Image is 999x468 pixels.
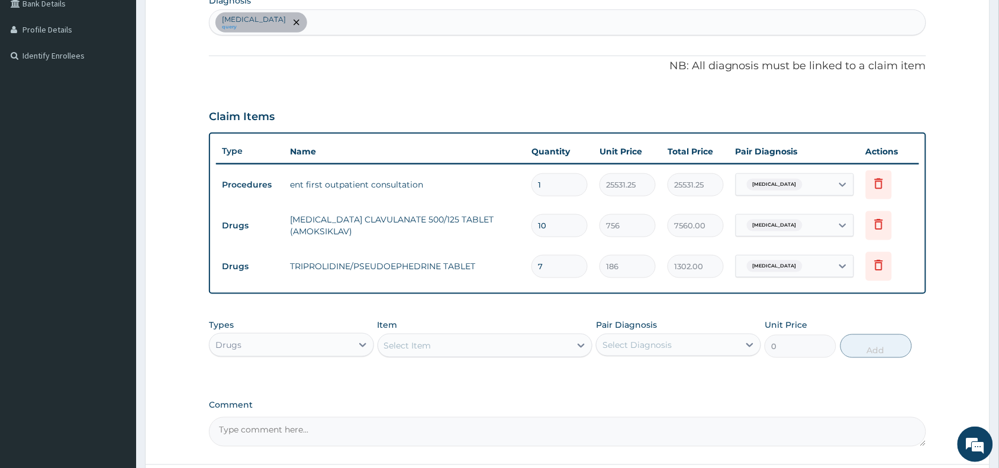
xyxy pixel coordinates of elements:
button: Add [840,334,912,358]
label: Types [209,320,234,330]
td: ent first outpatient consultation [284,173,526,196]
td: Drugs [216,256,284,277]
textarea: Type your message and hit 'Enter' [6,323,225,364]
span: remove selection option [291,17,302,28]
div: Drugs [215,339,241,351]
th: Unit Price [594,140,662,163]
td: TRIPROLIDINE/PSEUDOEPHEDRINE TABLET [284,254,526,278]
p: [MEDICAL_DATA] [222,15,286,24]
small: query [222,24,286,30]
label: Comment [209,401,926,411]
div: Select Diagnosis [602,339,672,351]
td: [MEDICAL_DATA] CLAVULANATE 500/125 TABLET (AMOKSIKLAV) [284,208,526,243]
img: d_794563401_company_1708531726252_794563401 [22,59,48,89]
div: Chat with us now [62,66,199,82]
label: Pair Diagnosis [596,319,657,331]
span: [MEDICAL_DATA] [747,179,803,191]
th: Total Price [662,140,730,163]
span: [MEDICAL_DATA] [747,260,803,272]
td: Procedures [216,174,284,196]
h3: Claim Items [209,111,275,124]
p: NB: All diagnosis must be linked to a claim item [209,59,926,74]
div: Select Item [384,340,431,351]
th: Type [216,140,284,162]
div: Minimize live chat window [194,6,223,34]
label: Unit Price [765,319,807,331]
span: We're online! [69,149,163,269]
th: Pair Diagnosis [730,140,860,163]
th: Actions [860,140,919,163]
label: Item [378,319,398,331]
span: [MEDICAL_DATA] [747,220,803,231]
td: Drugs [216,215,284,237]
th: Quantity [526,140,594,163]
th: Name [284,140,526,163]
